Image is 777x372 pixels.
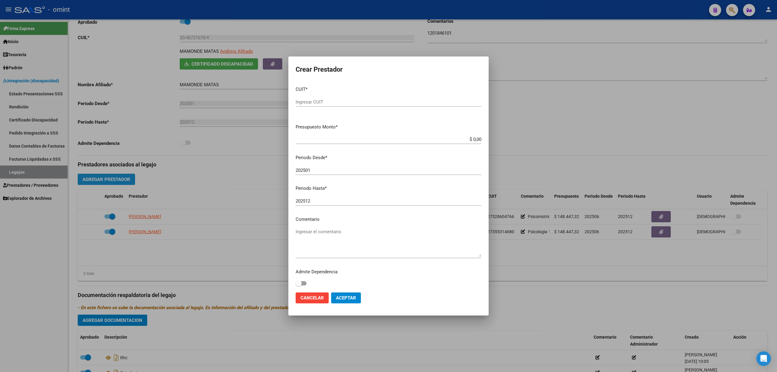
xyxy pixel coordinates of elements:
span: Aceptar [336,295,356,301]
h2: Crear Prestador [296,64,481,75]
button: Cancelar [296,292,329,303]
p: Admite Dependencia [296,268,481,275]
div: Open Intercom Messenger [756,351,771,366]
p: Comentario [296,216,481,223]
p: Periodo Desde [296,154,481,161]
p: Presupuesto Monto [296,124,481,131]
p: CUIT [296,86,481,93]
button: Aceptar [331,292,361,303]
span: Cancelar [300,295,324,301]
p: Periodo Hasta [296,185,481,192]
